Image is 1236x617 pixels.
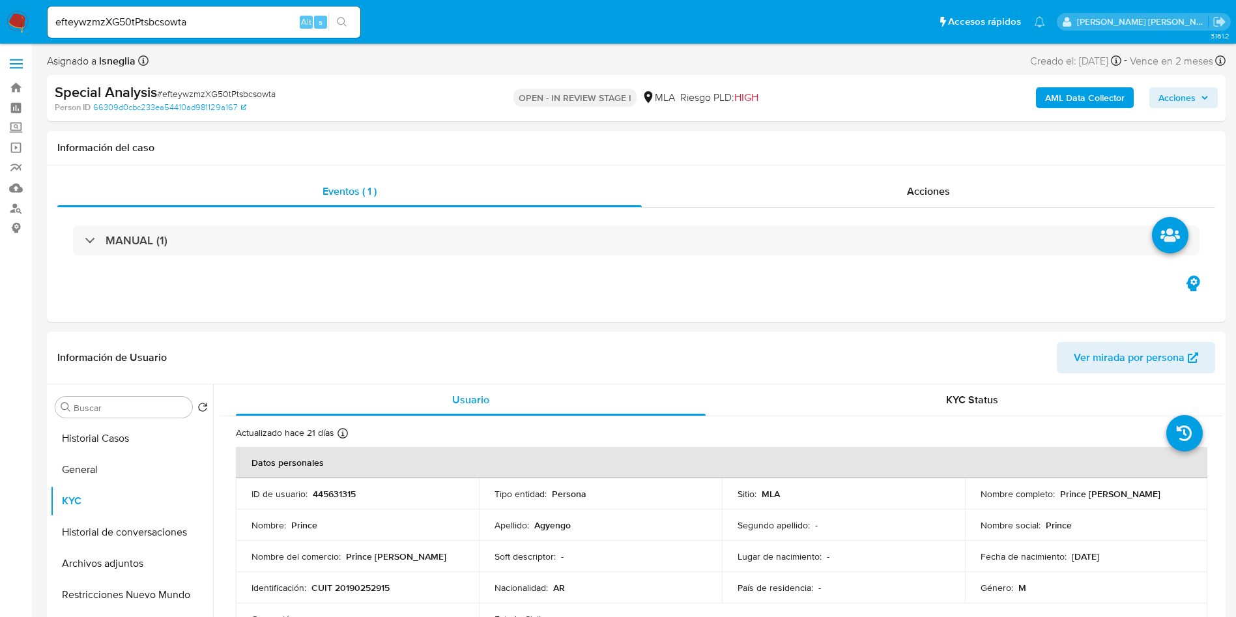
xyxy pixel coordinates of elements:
th: Datos personales [236,447,1207,478]
span: Asignado a [47,54,136,68]
p: Persona [552,488,586,500]
p: ID de usuario : [252,488,308,500]
p: Nombre del comercio : [252,551,341,562]
p: Actualizado hace 21 días [236,427,334,439]
b: Special Analysis [55,81,157,102]
span: KYC Status [946,392,998,407]
button: Restricciones Nuevo Mundo [50,579,213,610]
b: Person ID [55,102,91,113]
p: Prince [PERSON_NAME] [346,551,446,562]
p: Prince [291,519,317,531]
p: Lugar de nacimiento : [738,551,822,562]
button: Ver mirada por persona [1057,342,1215,373]
span: Vence en 2 meses [1130,54,1213,68]
p: Tipo entidad : [495,488,547,500]
span: s [319,16,323,28]
button: Volver al orden por defecto [197,402,208,416]
span: Alt [301,16,311,28]
p: Identificación : [252,582,306,594]
div: MANUAL (1) [73,225,1200,255]
input: Buscar usuario o caso... [48,14,360,31]
button: search-icon [328,13,355,31]
button: KYC [50,485,213,517]
div: MLA [642,91,675,105]
p: Nombre completo : [981,488,1055,500]
p: Apellido : [495,519,529,531]
p: Agyengo [534,519,571,531]
button: Historial Casos [50,423,213,454]
a: Salir [1213,15,1226,29]
a: 66309d0cbc233ea54410ad981129a167 [93,102,246,113]
p: [DATE] [1072,551,1099,562]
span: Usuario [452,392,489,407]
span: Acciones [907,184,950,199]
button: AML Data Collector [1036,87,1134,108]
p: País de residencia : [738,582,813,594]
button: Buscar [61,402,71,412]
p: lucia.neglia@mercadolibre.com [1077,16,1209,28]
b: AML Data Collector [1045,87,1125,108]
p: - [827,551,829,562]
span: Acciones [1158,87,1196,108]
p: Prince [1046,519,1072,531]
p: Soft descriptor : [495,551,556,562]
button: General [50,454,213,485]
div: Creado el: [DATE] [1030,52,1121,70]
p: Nacionalidad : [495,582,548,594]
h1: Información del caso [57,141,1215,154]
p: - [815,519,818,531]
p: Nombre social : [981,519,1041,531]
p: Género : [981,582,1013,594]
span: Accesos rápidos [948,15,1021,29]
p: Prince [PERSON_NAME] [1060,488,1160,500]
p: Fecha de nacimiento : [981,551,1067,562]
p: Sitio : [738,488,756,500]
h1: Información de Usuario [57,351,167,364]
button: Acciones [1149,87,1218,108]
p: CUIT 20190252915 [311,582,390,594]
span: Ver mirada por persona [1074,342,1185,373]
b: lsneglia [96,53,136,68]
span: Eventos ( 1 ) [323,184,377,199]
p: MLA [762,488,780,500]
p: - [818,582,821,594]
span: # efteywzmzXG50tPtsbcsowta [157,87,276,100]
span: Riesgo PLD: [680,91,758,105]
p: OPEN - IN REVIEW STAGE I [513,89,637,107]
button: Historial de conversaciones [50,517,213,548]
input: Buscar [74,402,187,414]
p: Nombre : [252,519,286,531]
button: Archivos adjuntos [50,548,213,579]
p: 445631315 [313,488,356,500]
span: - [1124,52,1127,70]
a: Notificaciones [1034,16,1045,27]
p: M [1018,582,1026,594]
span: HIGH [734,90,758,105]
h3: MANUAL (1) [106,233,167,248]
p: Segundo apellido : [738,519,810,531]
p: - [561,551,564,562]
p: AR [553,582,565,594]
